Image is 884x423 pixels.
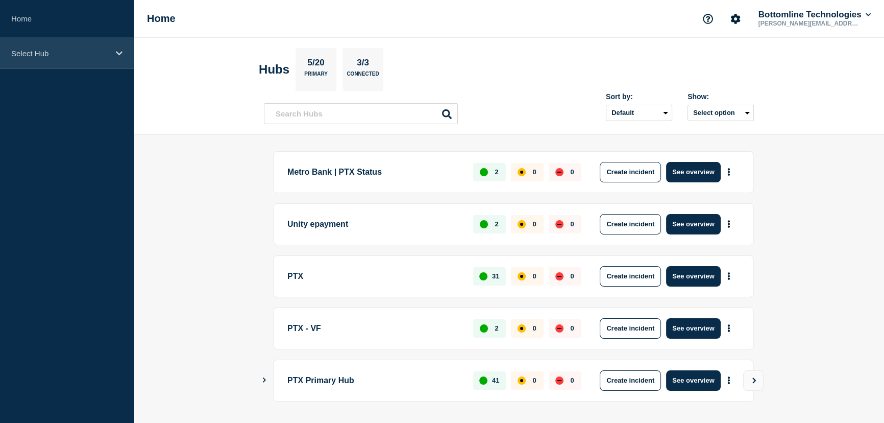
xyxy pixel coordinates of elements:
div: Sort by: [606,92,672,101]
p: 2 [495,324,498,332]
div: down [555,220,563,228]
p: PTX Primary Hub [287,370,461,391]
button: More actions [722,215,735,233]
p: Primary [304,71,328,82]
select: Sort by [606,105,672,121]
button: Support [697,8,719,30]
button: Create incident [600,214,661,234]
h2: Hubs [259,62,289,77]
div: up [479,377,487,385]
div: Show: [687,92,754,101]
p: Select Hub [11,49,109,58]
button: Account settings [725,8,746,30]
button: Show Connected Hubs [262,377,267,384]
button: Select option [687,105,754,121]
button: Create incident [600,162,661,182]
button: See overview [666,370,720,391]
div: down [555,324,563,333]
div: affected [518,324,526,333]
p: 5/20 [304,58,328,71]
div: up [479,272,487,280]
button: See overview [666,162,720,182]
div: affected [518,168,526,176]
button: Create incident [600,370,661,391]
p: 0 [532,377,536,384]
button: Bottomline Technologies [756,10,873,20]
button: More actions [722,371,735,390]
p: 31 [492,272,499,280]
p: Metro Bank | PTX Status [287,162,461,182]
p: 0 [570,220,574,228]
input: Search Hubs [264,103,458,124]
div: affected [518,272,526,280]
p: 0 [570,377,574,384]
p: 3/3 [353,58,373,71]
div: up [480,324,488,333]
div: up [480,220,488,228]
button: View [743,370,764,391]
h1: Home [147,13,176,25]
button: More actions [722,267,735,286]
p: 0 [570,324,574,332]
p: 0 [532,168,536,176]
button: Create incident [600,266,661,287]
p: 41 [492,377,499,384]
p: 0 [532,324,536,332]
div: affected [518,220,526,228]
button: More actions [722,319,735,338]
button: Create incident [600,318,661,339]
p: PTX [287,266,461,287]
div: up [480,168,488,176]
div: down [555,377,563,385]
p: Unity epayment [287,214,461,234]
p: 0 [532,272,536,280]
div: down [555,272,563,280]
button: See overview [666,318,720,339]
p: [PERSON_NAME][EMAIL_ADDRESS][PERSON_NAME][DOMAIN_NAME] [756,20,863,27]
p: PTX - VF [287,318,461,339]
p: 0 [570,168,574,176]
button: See overview [666,214,720,234]
p: 2 [495,168,498,176]
p: 0 [532,220,536,228]
button: More actions [722,162,735,181]
p: 2 [495,220,498,228]
p: 0 [570,272,574,280]
div: down [555,168,563,176]
p: Connected [347,71,379,82]
div: affected [518,377,526,385]
button: See overview [666,266,720,287]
